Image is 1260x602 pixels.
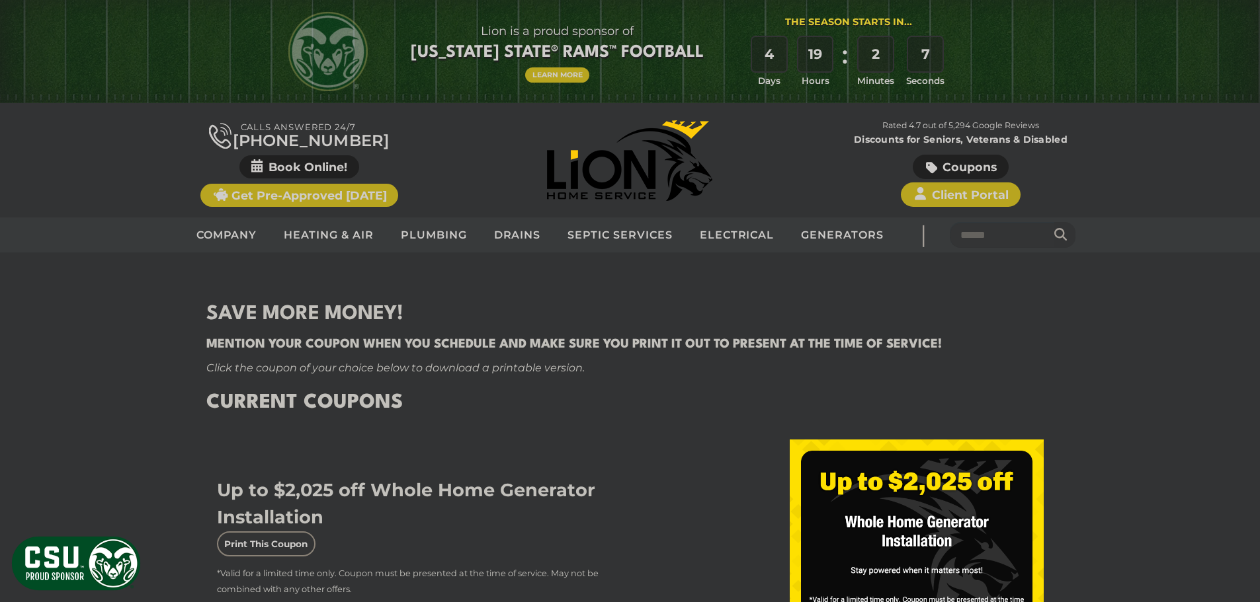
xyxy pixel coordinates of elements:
[209,120,389,149] a: [PHONE_NUMBER]
[752,37,786,71] div: 4
[758,74,780,87] span: Days
[525,67,590,83] a: Learn More
[10,535,142,592] img: CSU Sponsor Badge
[206,389,1054,418] h2: Current Coupons
[217,568,599,594] span: *Valid for a limited time only. Coupon must be presented at the time of service. May not be combi...
[217,531,315,556] a: Print This Coupon
[901,182,1020,207] a: Client Portal
[795,118,1126,133] p: Rated 4.7 out of 5,294 Google Reviews
[411,20,704,42] span: Lion is a proud sponsor of
[802,74,829,87] span: Hours
[288,12,368,91] img: CSU Rams logo
[183,219,271,252] a: Company
[547,120,712,201] img: Lion Home Service
[206,305,403,324] strong: SAVE MORE MONEY!
[411,42,704,64] span: [US_STATE] State® Rams™ Football
[554,219,686,252] a: Septic Services
[206,335,1054,354] h4: Mention your coupon when you schedule and make sure you print it out to present at the time of se...
[859,37,893,71] div: 2
[798,135,1124,144] span: Discounts for Seniors, Veterans & Disabled
[913,155,1008,179] a: Coupons
[200,184,398,207] a: Get Pre-Approved [DATE]
[388,219,481,252] a: Plumbing
[481,219,555,252] a: Drains
[857,74,894,87] span: Minutes
[206,361,585,374] em: Click the coupon of your choice below to download a printable version.
[271,219,387,252] a: Heating & Air
[798,37,833,71] div: 19
[785,15,912,30] div: The Season Starts in...
[687,219,788,252] a: Electrical
[908,37,943,71] div: 7
[897,217,950,252] div: |
[217,479,595,528] span: Up to $2,025 off Whole Home Generator Installation
[906,74,945,87] span: Seconds
[239,155,359,178] span: Book Online!
[838,37,851,88] div: :
[788,219,897,252] a: Generators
